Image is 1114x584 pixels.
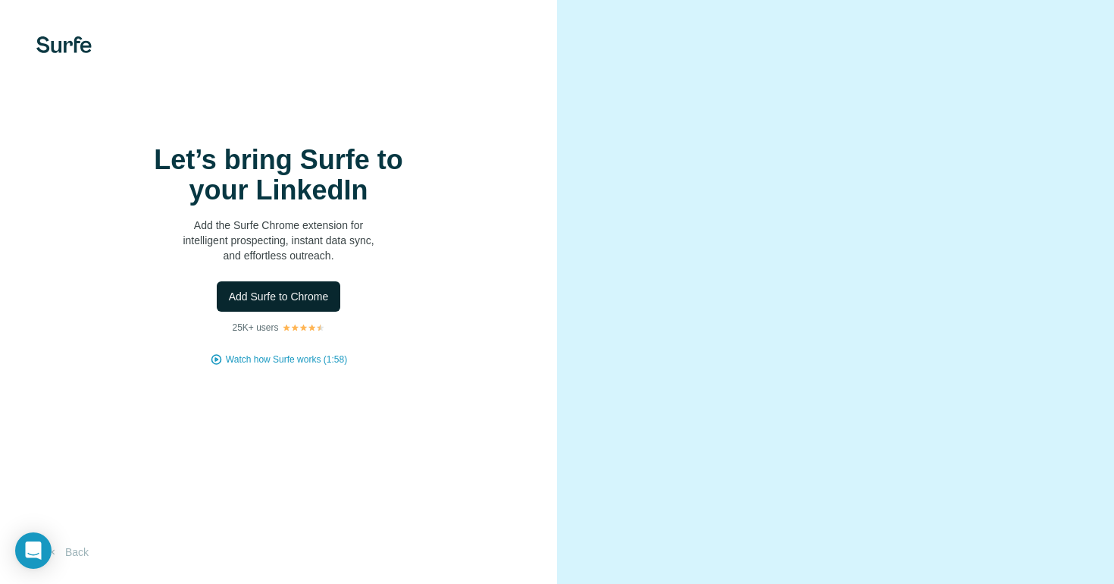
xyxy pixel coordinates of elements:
[127,218,430,263] p: Add the Surfe Chrome extension for intelligent prospecting, instant data sync, and effortless out...
[15,532,52,569] div: Open Intercom Messenger
[36,36,92,53] img: Surfe's logo
[226,353,347,366] button: Watch how Surfe works (1:58)
[282,323,325,332] img: Rating Stars
[229,289,329,304] span: Add Surfe to Chrome
[36,538,99,566] button: Back
[217,281,341,312] button: Add Surfe to Chrome
[127,145,430,206] h1: Let’s bring Surfe to your LinkedIn
[232,321,278,334] p: 25K+ users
